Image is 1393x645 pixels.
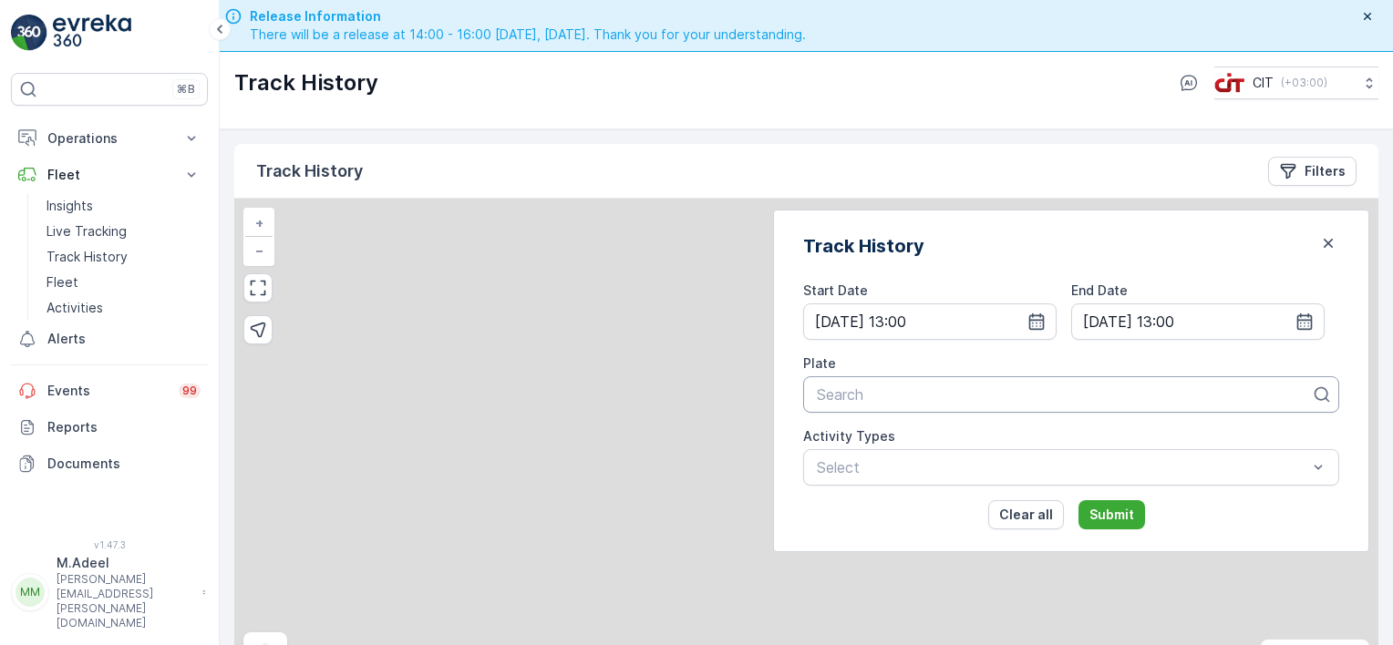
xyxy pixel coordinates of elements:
[11,157,208,193] button: Fleet
[803,303,1057,340] input: dd/mm/yyyy
[988,500,1064,529] button: Clear all
[234,68,378,97] p: Track History
[46,248,128,266] p: Track History
[47,382,168,400] p: Events
[250,26,806,44] span: There will be a release at 14:00 - 16:00 [DATE], [DATE]. Thank you for your understanding.
[11,539,208,550] span: v 1.47.3
[1089,506,1134,524] p: Submit
[47,418,201,436] p: Reports
[1268,157,1357,186] button: Filters
[11,321,208,357] a: Alerts
[47,330,201,348] p: Alerts
[250,7,806,26] span: Release Information
[39,219,208,244] a: Live Tracking
[11,445,208,482] a: Documents
[46,273,78,292] p: Fleet
[39,295,208,321] a: Activities
[53,15,131,51] img: logo_light-DOdMpM7g.png
[46,222,127,241] p: Live Tracking
[11,409,208,445] a: Reports
[1214,73,1245,93] img: cit-logo_pOk6rL0.png
[999,506,1053,524] p: Clear all
[1253,74,1274,92] p: CIT
[255,242,264,258] span: −
[817,456,1307,478] p: Select
[39,270,208,295] a: Fleet
[11,554,208,630] button: MMM.Adeel[PERSON_NAME][EMAIL_ADDRESS][PERSON_NAME][DOMAIN_NAME]
[46,299,103,317] p: Activities
[817,384,1311,405] p: Search
[1071,282,1128,298] label: End Date
[255,215,263,230] span: +
[177,82,195,97] p: ⌘B
[1071,303,1325,340] input: dd/mm/yyyy
[39,193,208,219] a: Insights
[47,455,201,473] p: Documents
[182,384,197,398] p: 99
[11,120,208,157] button: Operations
[803,232,924,260] h2: Track History
[57,554,193,572] p: M.Adeel
[803,355,836,371] label: Plate
[1214,67,1378,99] button: CIT(+03:00)
[245,210,273,237] a: Zoom In
[39,244,208,270] a: Track History
[15,578,45,607] div: MM
[47,166,171,184] p: Fleet
[57,572,193,630] p: [PERSON_NAME][EMAIL_ADDRESS][PERSON_NAME][DOMAIN_NAME]
[46,197,93,215] p: Insights
[256,159,363,184] p: Track History
[47,129,171,148] p: Operations
[1078,500,1145,529] button: Submit
[1281,76,1327,90] p: ( +03:00 )
[1305,162,1346,180] p: Filters
[245,237,273,264] a: Zoom Out
[803,428,895,444] label: Activity Types
[11,15,47,51] img: logo
[11,373,208,409] a: Events99
[803,282,868,298] label: Start Date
